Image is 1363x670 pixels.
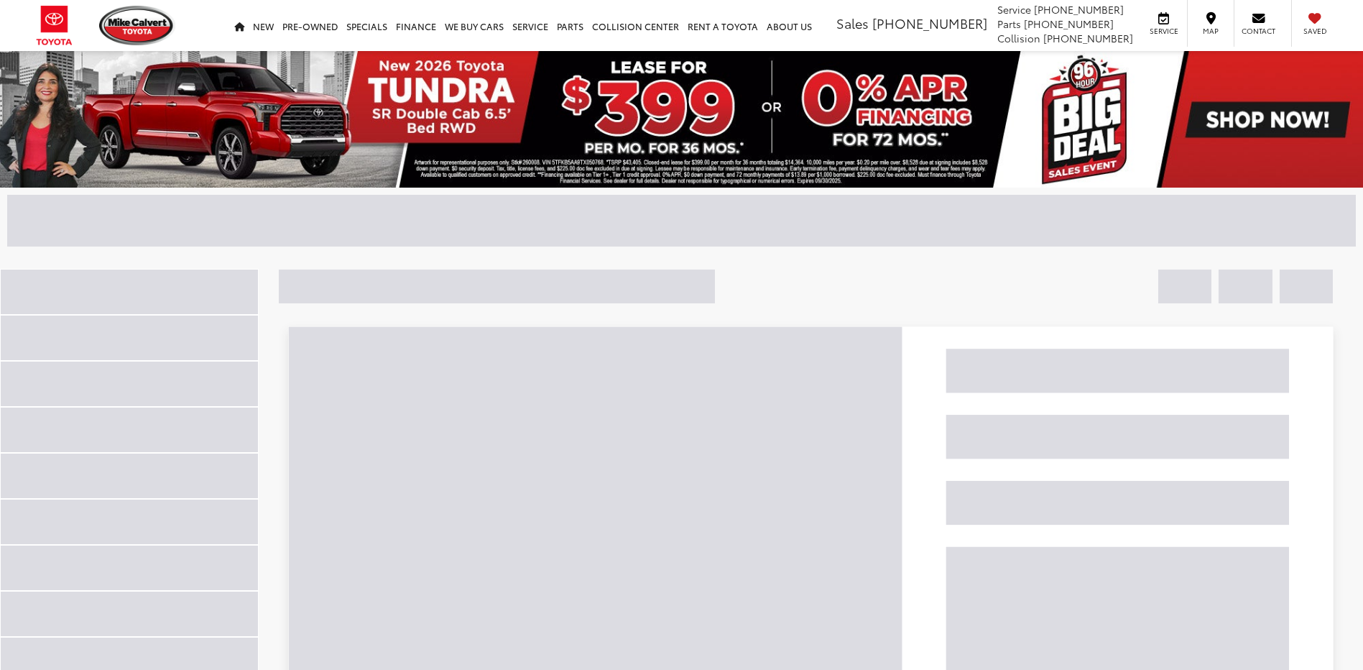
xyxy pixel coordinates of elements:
span: [PHONE_NUMBER] [1024,17,1114,31]
span: Sales [836,14,869,32]
span: [PHONE_NUMBER] [872,14,987,32]
span: Parts [997,17,1021,31]
img: Mike Calvert Toyota [99,6,175,45]
span: Collision [997,31,1040,45]
span: Saved [1299,26,1331,36]
span: Service [997,2,1031,17]
span: Contact [1242,26,1275,36]
span: [PHONE_NUMBER] [1034,2,1124,17]
span: Service [1147,26,1180,36]
span: Map [1195,26,1226,36]
span: [PHONE_NUMBER] [1043,31,1133,45]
